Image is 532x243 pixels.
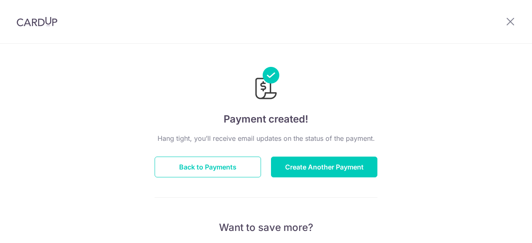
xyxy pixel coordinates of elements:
[17,17,57,27] img: CardUp
[155,157,261,177] button: Back to Payments
[253,67,279,102] img: Payments
[155,133,377,143] p: Hang tight, you’ll receive email updates on the status of the payment.
[155,221,377,234] p: Want to save more?
[155,112,377,127] h4: Payment created!
[271,157,377,177] button: Create Another Payment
